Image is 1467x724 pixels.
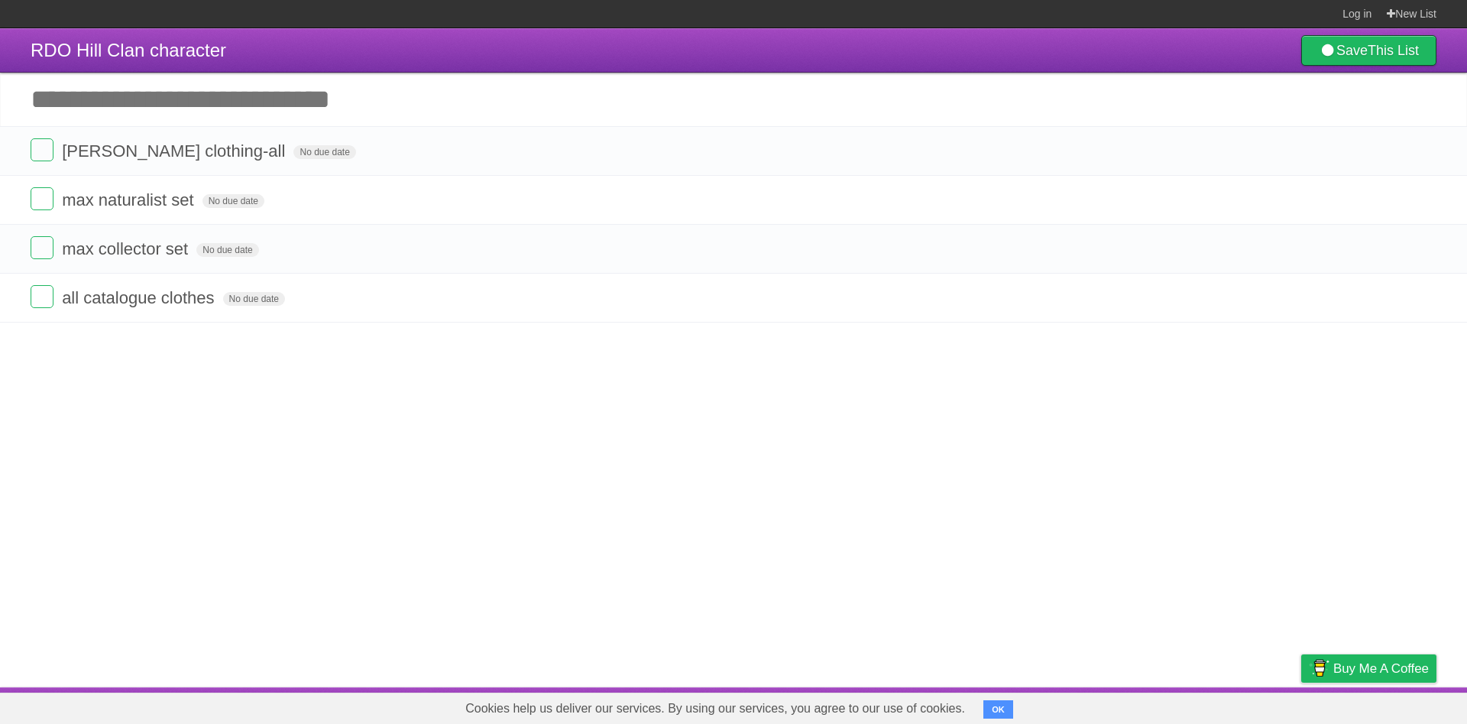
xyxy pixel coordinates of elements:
span: all catalogue clothes [62,288,218,307]
a: Terms [1229,691,1263,720]
label: Done [31,236,53,259]
span: Cookies help us deliver our services. By using our services, you agree to our use of cookies. [450,693,980,724]
span: max naturalist set [62,190,197,209]
span: No due date [196,243,258,257]
label: Done [31,138,53,161]
a: About [1098,691,1130,720]
a: Developers [1148,691,1210,720]
span: No due date [293,145,355,159]
span: max collector set [62,239,192,258]
span: Buy me a coffee [1333,655,1429,682]
a: SaveThis List [1301,35,1436,66]
a: Buy me a coffee [1301,654,1436,683]
img: Buy me a coffee [1309,655,1329,681]
b: This List [1368,43,1419,58]
span: RDO Hill Clan character [31,40,226,60]
span: No due date [202,194,264,208]
label: Done [31,285,53,308]
span: [PERSON_NAME] clothing-all [62,141,289,161]
a: Suggest a feature [1340,691,1436,720]
label: Done [31,187,53,210]
span: No due date [223,292,285,306]
a: Privacy [1281,691,1321,720]
button: OK [983,700,1013,719]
